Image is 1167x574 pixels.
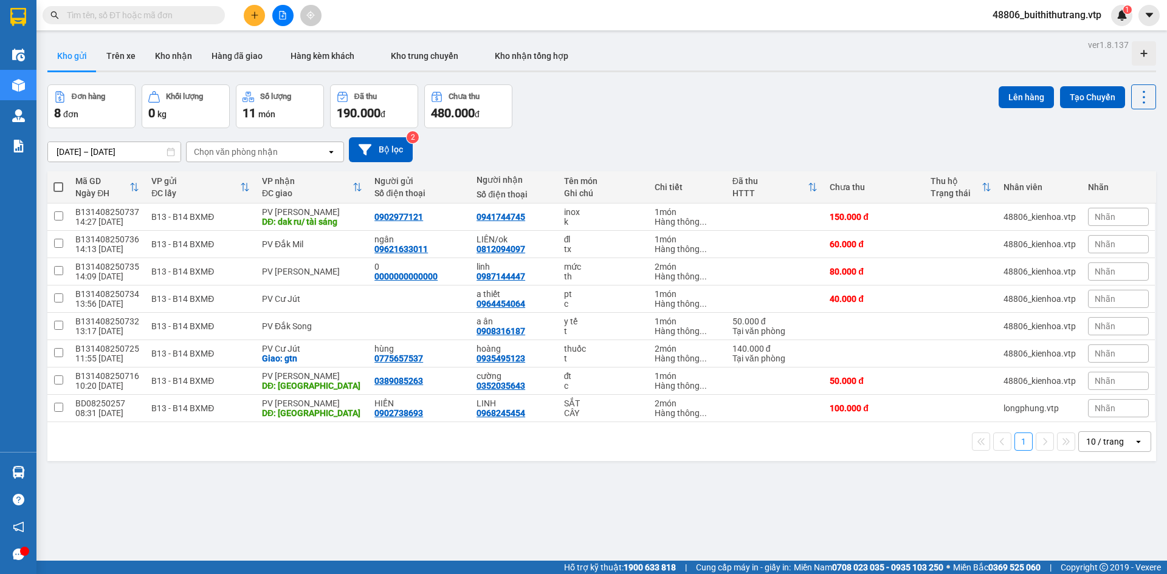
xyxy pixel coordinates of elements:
button: Chưa thu480.000đ [424,84,512,128]
div: 0941744745 [477,212,525,222]
div: Ngày ĐH [75,188,129,198]
div: Nhân viên [1003,182,1076,192]
div: DĐ: QUẢNG PHÚ [262,408,362,418]
div: 0964454064 [477,299,525,309]
div: 14:13 [DATE] [75,244,139,254]
div: ĐC giao [262,188,353,198]
div: Tên món [564,176,643,186]
div: ver 1.8.137 [1088,38,1129,52]
div: Nhãn [1088,182,1149,192]
div: Số điện thoại [477,190,552,199]
div: 11:55 [DATE] [75,354,139,363]
div: HIỀN [374,398,464,408]
span: 190.000 [337,106,380,120]
div: 0812094097 [477,244,525,254]
div: B13 - B14 BXMĐ [151,376,250,386]
div: 48806_kienhoa.vtp [1003,267,1076,276]
button: file-add [272,5,294,26]
div: 10 / trang [1086,436,1124,448]
strong: 0369 525 060 [988,562,1041,572]
div: 0902977121 [374,212,423,222]
img: warehouse-icon [12,49,25,61]
span: 48806_buithithutrang.vtp [983,7,1111,22]
th: Toggle SortBy [256,171,368,203]
span: 0 [148,106,155,120]
div: B131408250716 [75,371,139,381]
span: Nhãn [1095,403,1115,413]
div: 2 món [655,262,720,272]
div: B13 - B14 BXMĐ [151,349,250,358]
div: đt [564,371,643,381]
span: Miền Bắc [953,561,1041,574]
span: | [1050,561,1052,574]
div: 1 món [655,371,720,381]
span: Hàng kèm khách [291,51,354,61]
div: Giao: gtn [262,354,362,363]
div: 09621633011 [374,244,428,254]
div: Trạng thái [931,188,982,198]
button: Trên xe [97,41,145,70]
div: Đã thu [732,176,808,186]
img: warehouse-icon [12,79,25,92]
button: Số lượng11món [236,84,324,128]
div: LIÊN/ok [477,234,552,244]
div: B131408250737 [75,207,139,217]
div: Chọn văn phòng nhận [194,146,278,158]
div: 50.000 đ [732,316,818,326]
div: B13 - B14 BXMĐ [151,267,250,276]
span: ... [700,217,707,227]
div: B13 - B14 BXMĐ [151,212,250,222]
span: 480.000 [431,106,475,120]
div: PV [PERSON_NAME] [262,207,362,217]
div: Tạo kho hàng mới [1132,41,1156,66]
div: Mã GD [75,176,129,186]
div: Ghi chú [564,188,643,198]
div: c [564,381,643,391]
div: hoàng [477,344,552,354]
div: Hàng thông thường [655,381,720,391]
div: 0389085263 [374,376,423,386]
span: Miền Nam [794,561,943,574]
div: Số lượng [260,92,291,101]
div: t [564,326,643,336]
div: 40.000 đ [830,294,918,304]
div: 1 món [655,234,720,244]
div: k [564,217,643,227]
div: CÂY [564,408,643,418]
span: đơn [63,109,78,119]
div: 100.000 đ [830,403,918,413]
button: 1 [1014,432,1033,451]
div: 0775657537 [374,354,423,363]
svg: open [1134,437,1143,446]
div: DĐ: quảng sơn [262,381,362,391]
button: Bộ lọc [349,137,413,162]
th: Toggle SortBy [924,171,997,203]
span: copyright [1100,563,1108,572]
span: 8 [54,106,61,120]
span: Hỗ trợ kỹ thuật: [564,561,676,574]
strong: 0708 023 035 - 0935 103 250 [832,562,943,572]
div: Đơn hàng [72,92,105,101]
span: ... [700,244,707,254]
div: Hàng thông thường [655,244,720,254]
div: 10:20 [DATE] [75,381,139,391]
div: Số điện thoại [374,188,464,198]
div: Người nhận [477,175,552,185]
div: a ân [477,316,552,326]
span: caret-down [1144,10,1155,21]
div: B131408250732 [75,316,139,326]
span: Nhãn [1095,376,1115,386]
div: SẮT [564,398,643,408]
div: B13 - B14 BXMĐ [151,294,250,304]
div: 1 món [655,207,720,217]
div: ĐC lấy [151,188,240,198]
div: HTTT [732,188,808,198]
div: PV Đắk Song [262,321,362,331]
div: 1 món [655,289,720,299]
button: Đơn hàng8đơn [47,84,136,128]
th: Toggle SortBy [726,171,824,203]
div: Hàng thông thường [655,408,720,418]
div: 2 món [655,344,720,354]
img: logo-vxr [10,8,26,26]
div: B131408250735 [75,262,139,272]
